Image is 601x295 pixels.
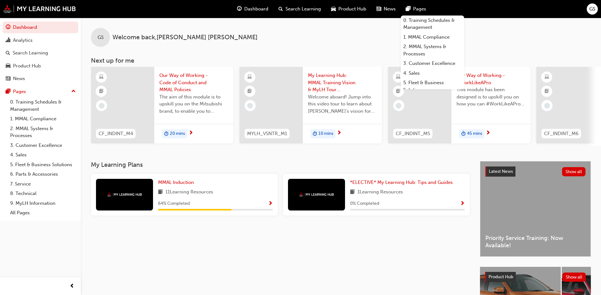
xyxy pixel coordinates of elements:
img: mmal [3,5,76,13]
span: 20 mins [170,130,185,137]
span: duration-icon [461,130,466,138]
a: 7. Service [8,179,78,189]
span: GS [98,34,104,41]
span: news-icon [376,5,381,13]
a: Analytics [3,35,78,46]
a: Product Hub [3,60,78,72]
button: DashboardAnalyticsSearch LearningProduct HubNews [3,20,78,86]
span: CF_INDINT_M4 [99,130,133,137]
span: The aim of this module is to upskill you on the Mitsubishi brand, to enable you to demonstrate an... [159,93,228,115]
div: Product Hub [13,62,41,70]
a: 1. MMAL Compliance [8,114,78,124]
span: book-icon [350,188,355,196]
a: Latest NewsShow allPriority Service Training: Now Available! [480,161,591,257]
a: 5. Fleet & Business Solutions [401,78,464,95]
span: learningRecordVerb_NONE-icon [544,103,550,109]
span: Show Progress [268,201,273,207]
span: Our Way of Working - Code of Conduct and MMAL Policies [159,72,228,93]
a: *ELECTIVE* My Learning Hub: Tips and Guides [350,179,455,186]
a: news-iconNews [371,3,401,16]
span: Welcome back , [PERSON_NAME] [PERSON_NAME] [112,34,258,41]
a: Product HubShow all [485,272,586,282]
span: car-icon [331,5,336,13]
span: news-icon [6,76,10,82]
a: 9. MyLH Information [8,198,78,208]
span: up-icon [71,87,76,96]
span: learningRecordVerb_NONE-icon [99,103,105,109]
span: pages-icon [406,5,411,13]
span: car-icon [6,63,10,69]
span: MYLH_VSNTR_M1 [247,130,287,137]
span: 1 Learning Resources [357,188,403,196]
span: Welcome aboard! Jump into this video tour to learn about [PERSON_NAME]'s vision for your learning... [308,93,377,115]
a: 5. Fleet & Business Solutions [8,160,78,170]
span: guage-icon [237,5,242,13]
h3: My Learning Plans [91,161,470,168]
span: guage-icon [6,25,10,30]
a: CF_INDINT_M5Our Way of Working - #WorkLikeAProThis module has been designed is to upskill you on ... [388,67,531,143]
span: CF_INDINT_M5 [396,130,430,137]
button: Show all [562,273,586,282]
a: 0. Training Schedules & Management [8,97,78,114]
span: pages-icon [6,89,10,95]
span: learningResourceType_ELEARNING-icon [396,73,400,81]
a: MMAL Induction [158,179,196,186]
div: Pages [13,88,26,95]
span: booktick-icon [545,87,549,96]
span: learningRecordVerb_NONE-icon [396,103,401,109]
a: Search Learning [3,47,78,59]
a: 1. MMAL Compliance [401,32,464,42]
span: book-icon [158,188,163,196]
span: *ELECTIVE* My Learning Hub: Tips and Guides [350,179,453,185]
h3: Next up for me [81,57,601,64]
span: Pages [413,5,426,13]
span: duration-icon [164,130,169,138]
a: 3. Customer Excellence [8,141,78,150]
img: mmal [107,192,142,197]
button: Pages [3,86,78,97]
img: mmal [299,192,334,197]
span: search-icon [278,5,283,13]
span: 45 mins [467,130,482,137]
span: CF_INDINT_M6 [544,130,579,137]
span: next-icon [189,130,193,136]
a: 4. Sales [401,68,464,78]
span: This module has been designed is to upskill you on how you can #WorkLikeAPro at Mitsubishi Motors... [457,86,526,108]
span: MMAL Induction [158,179,194,185]
a: CF_INDINT_M4Our Way of Working - Code of Conduct and MMAL PoliciesThe aim of this module is to up... [91,67,233,143]
a: guage-iconDashboard [232,3,273,16]
span: duration-icon [313,130,317,138]
button: GS [587,3,598,15]
a: 6. Parts & Accessories [8,169,78,179]
span: GS [589,5,595,13]
button: Show Progress [460,200,465,208]
span: 11 Learning Resources [165,188,213,196]
a: 4. Sales [8,150,78,160]
a: MYLH_VSNTR_M1My Learning Hub: MMAL Training Vision & MyLH Tour (Elective)Welcome aboard! Jump int... [240,67,382,143]
a: 2. MMAL Systems & Processes [401,42,464,59]
span: next-icon [486,130,490,136]
span: Our Way of Working - #WorkLikeAPro [457,72,526,86]
div: Analytics [13,37,33,44]
span: learningResourceType_ELEARNING-icon [99,73,104,81]
span: Show Progress [460,201,465,207]
span: booktick-icon [396,87,400,96]
span: Product Hub [489,274,513,279]
span: next-icon [337,130,342,136]
a: Dashboard [3,22,78,33]
span: booktick-icon [247,87,252,96]
span: chart-icon [6,38,10,43]
span: booktick-icon [99,87,104,96]
button: Show Progress [268,200,273,208]
span: Product Hub [338,5,366,13]
span: 64 % Completed [158,200,190,207]
span: 0 % Completed [350,200,379,207]
a: Latest NewsShow all [485,166,585,177]
a: car-iconProduct Hub [326,3,371,16]
span: 10 mins [318,130,333,137]
a: 2. MMAL Systems & Processes [8,124,78,141]
span: learningResourceType_ELEARNING-icon [247,73,252,81]
span: Dashboard [244,5,268,13]
span: Latest News [489,169,513,174]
